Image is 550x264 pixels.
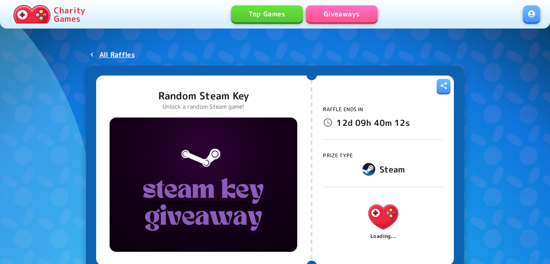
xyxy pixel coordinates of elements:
[364,197,403,237] img: Charity.Games
[323,152,353,159] span: Prize Type
[110,118,297,252] img: Random Steam Key
[231,5,303,22] a: Top Games
[100,50,135,60] p: All Raffles
[323,106,363,113] span: Raffle Ends In
[10,3,89,25] a: Charity Games
[158,89,249,102] p: Random Steam Key
[158,102,249,111] p: Unlock a random Steam game!
[306,5,377,22] a: Giveaways
[54,6,85,23] p: Charity Games
[86,47,138,62] a: All Raffles
[336,116,409,129] p: 12d 09h 40m 12s
[13,5,50,24] img: Charity.Games
[380,162,405,176] h6: Steam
